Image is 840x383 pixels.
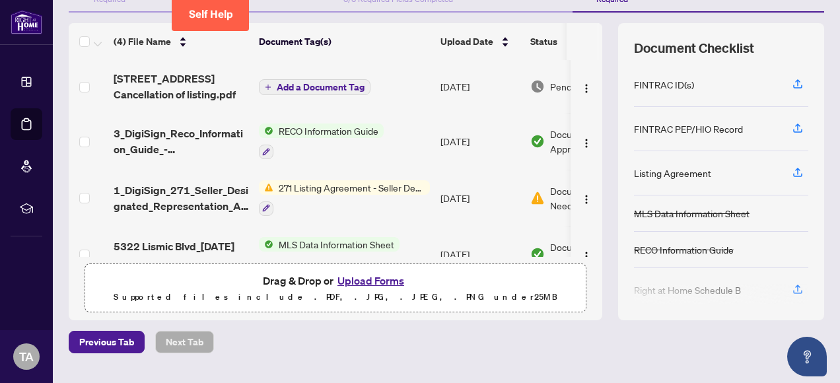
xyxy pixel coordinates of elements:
[259,123,273,138] img: Status Icon
[259,79,370,95] button: Add a Document Tag
[581,83,592,94] img: Logo
[576,131,597,152] button: Logo
[634,206,750,221] div: MLS Data Information Sheet
[189,8,233,20] span: Self Help
[634,122,743,136] div: FINTRAC PEP/HIO Record
[19,347,34,366] span: TA
[265,84,271,90] span: plus
[435,60,525,113] td: [DATE]
[85,264,586,313] span: Drag & Drop orUpload FormsSupported files include .PDF, .JPG, .JPEG, .PNG under25MB
[11,10,42,34] img: logo
[263,272,408,289] span: Drag & Drop or
[634,283,741,297] div: Right at Home Schedule B
[79,331,134,353] span: Previous Tab
[114,71,248,102] span: [STREET_ADDRESS] Cancellation of listing.pdf
[114,182,248,214] span: 1_DigiSign_271_Seller_Designated_Representation_Agreement_Authority_to_Offer_for_Sale_-_PropTx-[P...
[787,337,827,376] button: Open asap
[581,251,592,261] img: Logo
[550,127,632,156] span: Document Approved
[530,79,545,94] img: Document Status
[273,237,400,252] span: MLS Data Information Sheet
[93,289,578,305] p: Supported files include .PDF, .JPG, .JPEG, .PNG under 25 MB
[576,76,597,97] button: Logo
[581,194,592,205] img: Logo
[259,123,384,159] button: Status IconRECO Information Guide
[581,138,592,149] img: Logo
[254,23,435,60] th: Document Tag(s)
[435,226,525,283] td: [DATE]
[634,242,734,257] div: RECO Information Guide
[440,34,493,49] span: Upload Date
[530,134,545,149] img: Document Status
[435,113,525,170] td: [DATE]
[69,331,145,353] button: Previous Tab
[435,170,525,226] td: [DATE]
[259,79,370,96] button: Add a Document Tag
[273,123,384,138] span: RECO Information Guide
[530,191,545,205] img: Document Status
[114,238,248,270] span: 5322 Lismic Blvd_[DATE] 07_47_03 DIS.pdf
[525,23,637,60] th: Status
[576,188,597,209] button: Logo
[114,125,248,157] span: 3_DigiSign_Reco_Information_Guide_-_RECO_Forms.pdf
[435,23,525,60] th: Upload Date
[550,240,632,269] span: Document Approved
[550,79,616,94] span: Pending Review
[273,180,430,195] span: 271 Listing Agreement - Seller Designated Representation Agreement Authority to Offer for Sale
[259,237,400,273] button: Status IconMLS Data Information Sheet
[333,272,408,289] button: Upload Forms
[259,180,273,195] img: Status Icon
[259,180,430,216] button: Status Icon271 Listing Agreement - Seller Designated Representation Agreement Authority to Offer ...
[108,23,254,60] th: (4) File Name
[114,34,171,49] span: (4) File Name
[259,237,273,252] img: Status Icon
[634,39,754,57] span: Document Checklist
[634,166,711,180] div: Listing Agreement
[634,77,694,92] div: FINTRAC ID(s)
[530,34,557,49] span: Status
[576,244,597,265] button: Logo
[155,331,214,353] button: Next Tab
[550,184,619,213] span: Document Needs Work
[530,247,545,261] img: Document Status
[277,83,365,92] span: Add a Document Tag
